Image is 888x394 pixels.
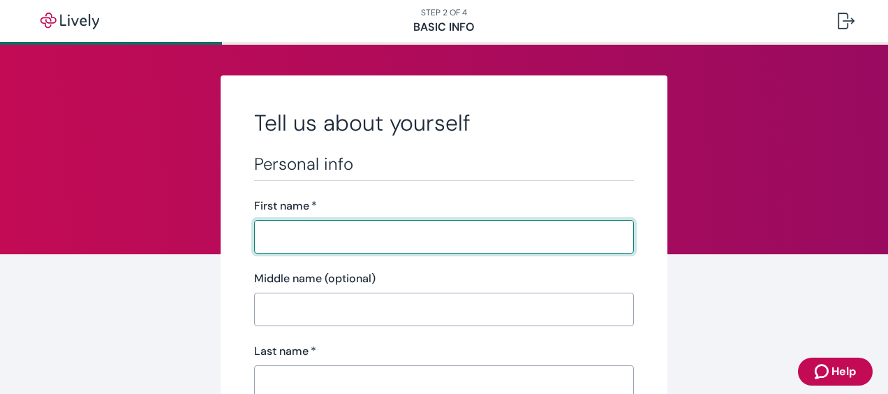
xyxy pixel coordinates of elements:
label: Last name [254,343,316,360]
label: Middle name (optional) [254,270,376,287]
h3: Personal info [254,154,634,175]
h2: Tell us about yourself [254,109,634,137]
button: Log out [827,4,866,38]
label: First name [254,198,317,214]
span: Help [831,363,856,380]
svg: Zendesk support icon [815,363,831,380]
button: Zendesk support iconHelp [798,358,873,386]
img: Lively [31,13,109,29]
